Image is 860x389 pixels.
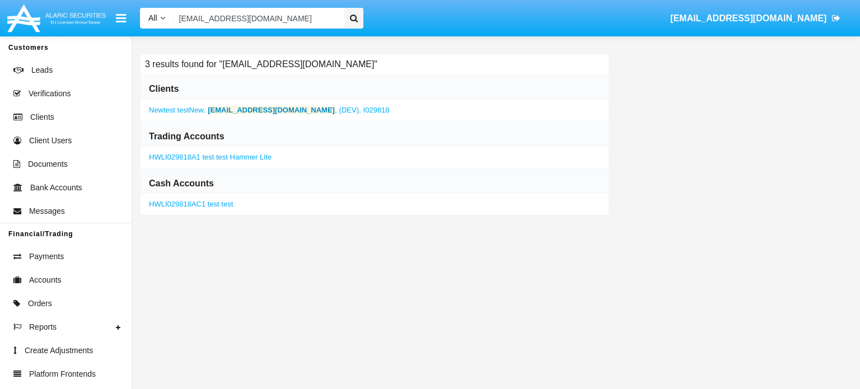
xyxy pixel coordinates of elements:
[339,106,361,114] span: (DEV),
[363,106,390,114] span: I029818
[6,2,107,35] img: Logo image
[149,153,272,161] a: HWLI029818A1 test test Hammer Lite
[29,321,57,333] span: Reports
[149,106,390,114] a: ,
[148,13,157,22] span: All
[29,368,96,380] span: Platform Frontends
[149,106,204,114] span: Newtest testNew
[28,158,68,170] span: Documents
[29,88,71,100] span: Verifications
[30,111,54,123] span: Clients
[149,200,233,208] a: HWLI029818AC1 test test
[29,251,64,263] span: Payments
[670,13,826,23] span: [EMAIL_ADDRESS][DOMAIN_NAME]
[29,135,72,147] span: Client Users
[174,8,340,29] input: Search
[30,182,82,194] span: Bank Accounts
[29,274,62,286] span: Accounts
[149,83,179,95] h6: Clients
[208,106,335,114] b: [EMAIL_ADDRESS][DOMAIN_NAME]
[28,298,52,310] span: Orders
[141,54,382,74] h6: 3 results found for "[EMAIL_ADDRESS][DOMAIN_NAME]"
[140,12,174,24] a: All
[208,106,336,114] span: ,
[31,64,53,76] span: Leads
[665,3,846,34] a: [EMAIL_ADDRESS][DOMAIN_NAME]
[149,177,214,190] h6: Cash Accounts
[25,345,93,357] span: Create Adjustments
[149,130,225,143] h6: Trading Accounts
[29,205,65,217] span: Messages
